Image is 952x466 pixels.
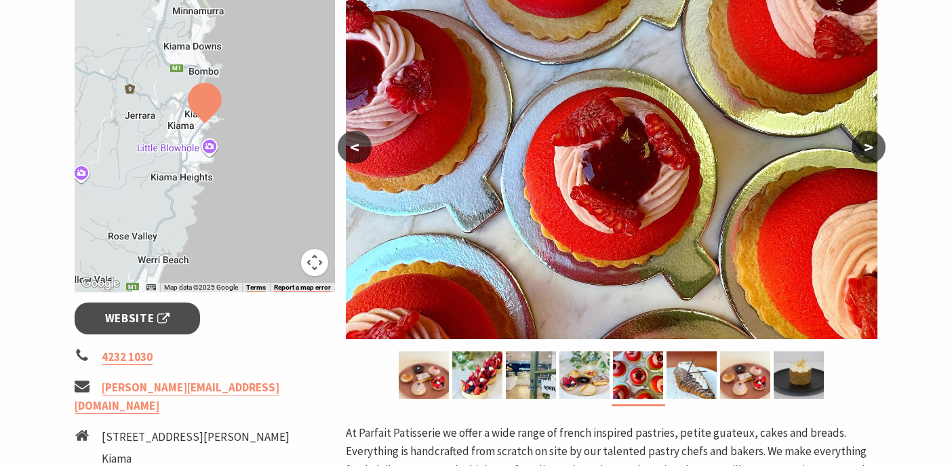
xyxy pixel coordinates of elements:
button: Keyboard shortcuts [146,283,156,292]
li: [STREET_ADDRESS][PERSON_NAME] [102,428,290,446]
a: 4232 1030 [102,349,153,365]
span: Map data ©2025 Google [164,284,238,291]
a: Terms (opens in new tab) [246,284,266,292]
a: Report a map error [274,284,331,292]
button: Map camera controls [301,249,328,276]
a: Website [75,303,200,334]
img: orange and almond [774,351,824,399]
button: < [338,131,372,163]
a: [PERSON_NAME][EMAIL_ADDRESS][DOMAIN_NAME] [75,380,279,414]
button: > [852,131,886,163]
img: Google [78,275,123,292]
span: Website [105,309,170,328]
a: Open this area in Google Maps (opens a new window) [78,275,123,292]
